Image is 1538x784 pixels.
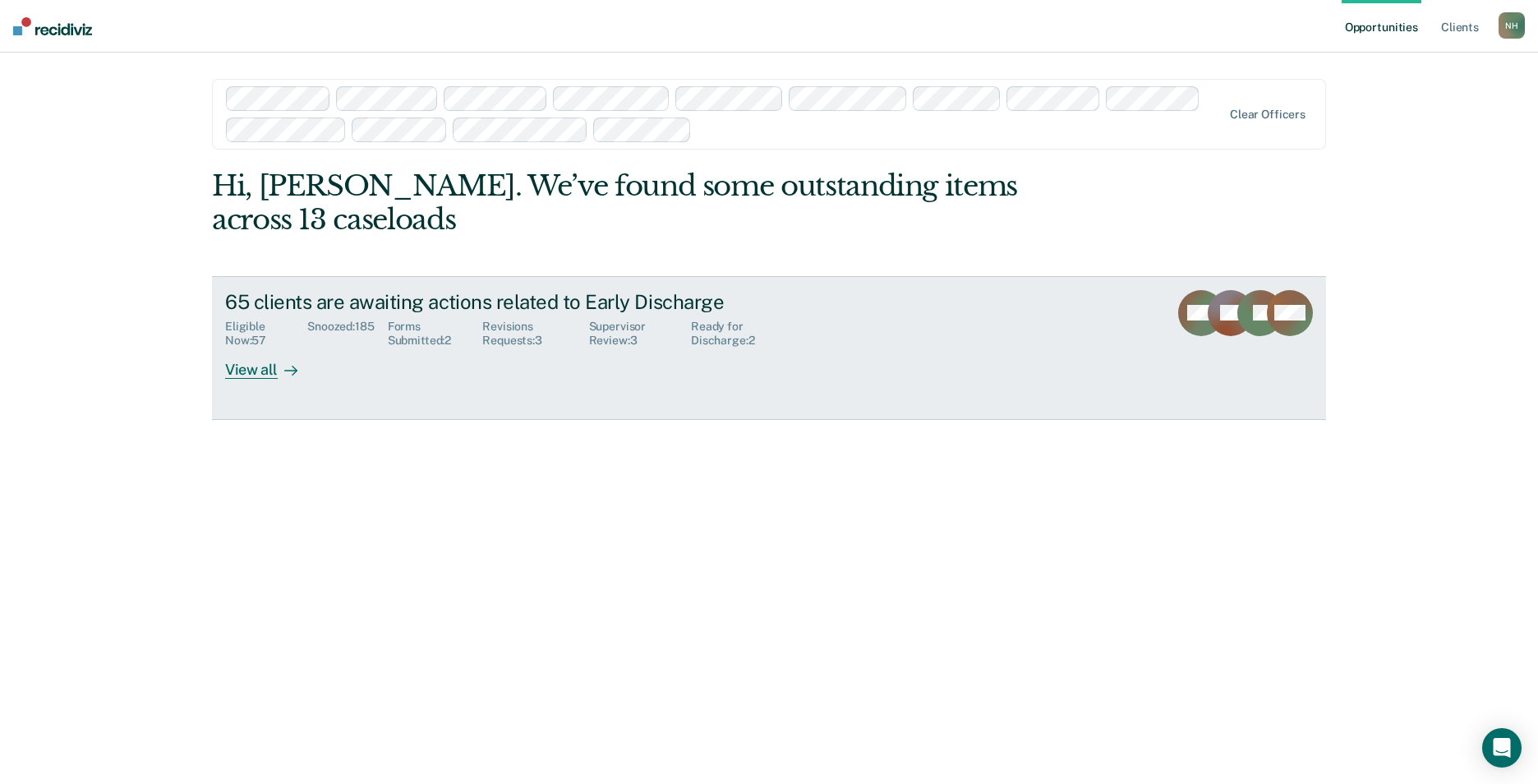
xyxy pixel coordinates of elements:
button: NH [1499,12,1525,39]
div: Open Intercom Messenger [1482,728,1522,768]
div: Forms Submitted : 2 [388,320,483,348]
div: N H [1499,12,1525,39]
img: Recidiviz [13,17,92,35]
div: View all [225,348,317,380]
div: Eligible Now : 57 [225,320,307,348]
div: 65 clients are awaiting actions related to Early Discharge [225,290,802,314]
div: Snoozed : 185 [307,320,388,348]
div: Supervisor Review : 3 [589,320,691,348]
div: Clear officers [1230,108,1305,122]
a: 65 clients are awaiting actions related to Early DischargeEligible Now:57Snoozed:185Forms Submitt... [212,276,1326,420]
div: Hi, [PERSON_NAME]. We’ve found some outstanding items across 13 caseloads [212,169,1103,237]
div: Ready for Discharge : 2 [691,320,802,348]
div: Revisions Requests : 3 [482,320,588,348]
